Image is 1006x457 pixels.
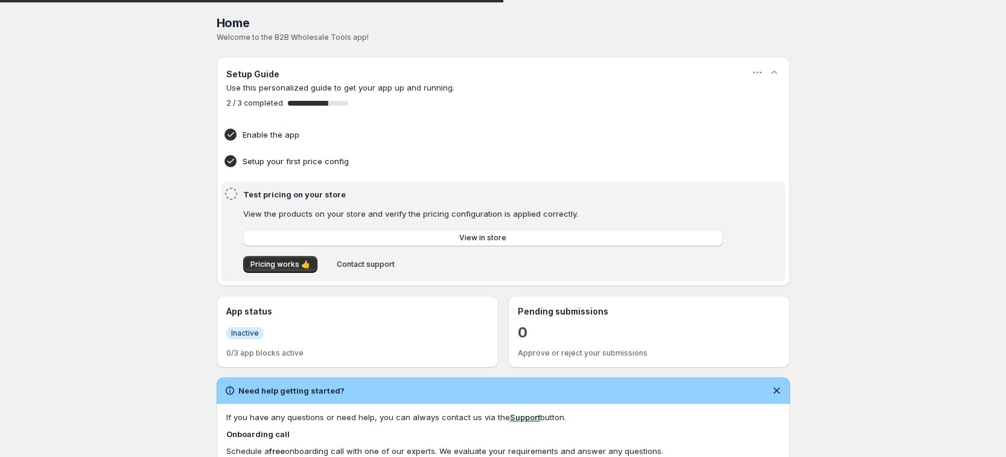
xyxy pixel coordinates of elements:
h4: Onboarding call [226,428,780,440]
button: Contact support [329,256,402,273]
div: Schedule a onboarding call with one of our experts. We evaluate your requirements and answer any ... [226,445,780,457]
span: Home [217,16,250,30]
p: 0/3 app blocks active [226,348,489,358]
h3: App status [226,305,489,318]
p: View the products on your store and verify the pricing configuration is applied correctly. [243,208,723,220]
p: Use this personalized guide to get your app up and running. [226,81,780,94]
h3: Pending submissions [518,305,780,318]
span: Inactive [231,328,259,338]
a: InfoInactive [226,327,264,339]
h4: Enable the app [243,129,727,141]
a: Support [510,412,540,422]
button: Dismiss notification [768,382,785,399]
span: View in store [459,233,506,243]
p: Approve or reject your submissions [518,348,780,358]
button: Pricing works 👍 [243,256,317,273]
span: Pricing works 👍 [250,260,310,269]
a: View in store [243,229,723,246]
h2: Need help getting started? [238,385,345,397]
h3: Setup Guide [226,68,279,80]
span: 2 / 3 completed [226,98,283,108]
h4: Setup your first price config [243,155,727,167]
a: 0 [518,323,527,342]
b: free [269,446,285,456]
span: Contact support [337,260,395,269]
h4: Test pricing on your store [243,188,727,200]
div: If you have any questions or need help, you can always contact us via the button. [226,411,780,423]
p: Welcome to the B2B Wholesale Tools app! [217,33,790,42]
